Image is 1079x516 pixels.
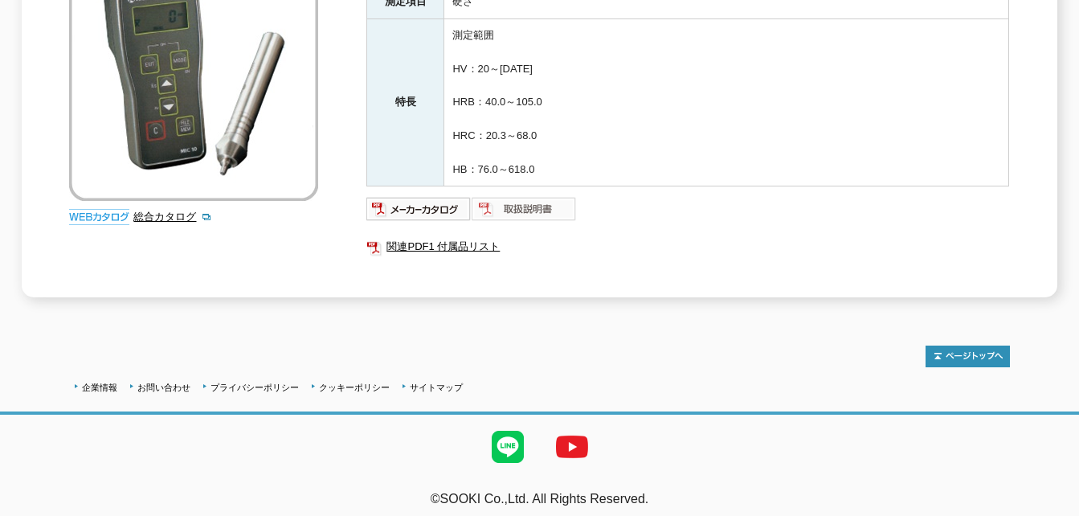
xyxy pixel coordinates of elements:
[472,207,577,219] a: 取扱説明書
[137,383,190,392] a: お問い合わせ
[540,415,604,479] img: YouTube
[366,207,472,219] a: メーカーカタログ
[444,19,1009,186] td: 測定範囲 HV：20～[DATE] HRB：40.0～105.0 HRC：20.3～68.0 HB：76.0～618.0
[69,209,129,225] img: webカタログ
[410,383,463,392] a: サイトマップ
[476,415,540,479] img: LINE
[210,383,299,392] a: プライバシーポリシー
[366,236,1009,257] a: 関連PDF1 付属品リスト
[366,196,472,222] img: メーカーカタログ
[926,346,1010,367] img: トップページへ
[133,211,212,223] a: 総合カタログ
[367,19,444,186] th: 特長
[319,383,390,392] a: クッキーポリシー
[82,383,117,392] a: 企業情報
[472,196,577,222] img: 取扱説明書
